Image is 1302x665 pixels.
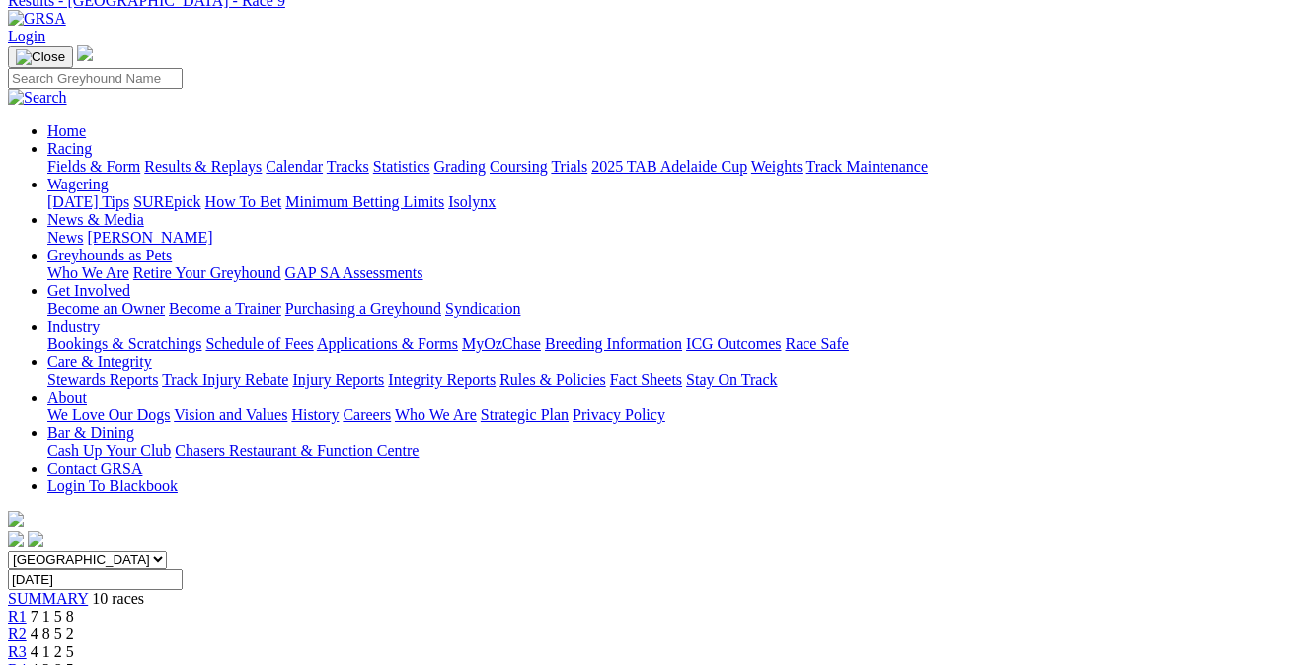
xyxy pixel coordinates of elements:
div: Get Involved [47,300,1294,318]
a: Vision and Values [174,406,287,423]
a: SUREpick [133,193,200,210]
a: Minimum Betting Limits [285,193,444,210]
a: SUMMARY [8,590,88,607]
a: Contact GRSA [47,460,142,477]
button: Toggle navigation [8,46,73,68]
a: Industry [47,318,100,334]
div: Bar & Dining [47,442,1294,460]
a: How To Bet [205,193,282,210]
img: GRSA [8,10,66,28]
a: Track Injury Rebate [162,371,288,388]
div: Wagering [47,193,1294,211]
a: Calendar [266,158,323,175]
a: Track Maintenance [806,158,928,175]
a: Purchasing a Greyhound [285,300,441,317]
a: Syndication [445,300,520,317]
a: Weights [751,158,803,175]
a: Stewards Reports [47,371,158,388]
a: Results & Replays [144,158,262,175]
a: Injury Reports [292,371,384,388]
a: Login To Blackbook [47,478,178,494]
span: 10 races [92,590,144,607]
a: Wagering [47,176,109,192]
a: Retire Your Greyhound [133,264,281,281]
div: About [47,406,1294,424]
a: News [47,229,83,246]
img: logo-grsa-white.png [8,511,24,527]
a: Applications & Forms [317,335,458,352]
div: News & Media [47,229,1294,247]
a: Care & Integrity [47,353,152,370]
a: History [291,406,339,423]
a: Statistics [373,158,430,175]
a: [DATE] Tips [47,193,129,210]
a: [PERSON_NAME] [87,229,212,246]
a: ICG Outcomes [686,335,781,352]
a: Stay On Track [686,371,777,388]
a: Integrity Reports [388,371,496,388]
a: R1 [8,608,27,625]
a: Cash Up Your Club [47,442,171,459]
span: 4 1 2 5 [31,643,74,660]
a: Tracks [327,158,369,175]
a: About [47,389,87,406]
a: GAP SA Assessments [285,264,423,281]
a: Chasers Restaurant & Function Centre [175,442,419,459]
div: Care & Integrity [47,371,1294,389]
a: We Love Our Dogs [47,406,170,423]
a: Rules & Policies [499,371,606,388]
img: Search [8,89,67,107]
a: Isolynx [448,193,496,210]
a: 2025 TAB Adelaide Cup [591,158,747,175]
a: Schedule of Fees [205,335,313,352]
a: Who We Are [47,264,129,281]
img: Close [16,49,65,65]
input: Search [8,68,183,89]
a: Bookings & Scratchings [47,335,201,352]
a: Fact Sheets [610,371,682,388]
a: Home [47,122,86,139]
a: Careers [343,406,391,423]
a: Greyhounds as Pets [47,247,172,263]
a: Fields & Form [47,158,140,175]
a: Racing [47,140,92,157]
a: Become a Trainer [169,300,281,317]
a: R3 [8,643,27,660]
a: Login [8,28,45,44]
div: Greyhounds as Pets [47,264,1294,282]
a: Trials [551,158,587,175]
div: Racing [47,158,1294,176]
a: News & Media [47,211,144,228]
a: MyOzChase [462,335,541,352]
span: 4 8 5 2 [31,626,74,642]
a: Coursing [490,158,548,175]
a: Grading [434,158,486,175]
a: Who We Are [395,406,477,423]
a: Become an Owner [47,300,165,317]
div: Industry [47,335,1294,353]
a: Get Involved [47,282,130,299]
a: Strategic Plan [481,406,569,423]
a: Privacy Policy [573,406,665,423]
img: twitter.svg [28,531,43,547]
a: Breeding Information [545,335,682,352]
span: 7 1 5 8 [31,608,74,625]
img: facebook.svg [8,531,24,547]
a: Race Safe [785,335,848,352]
a: R2 [8,626,27,642]
input: Select date [8,569,183,590]
img: logo-grsa-white.png [77,45,93,61]
a: Bar & Dining [47,424,134,441]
